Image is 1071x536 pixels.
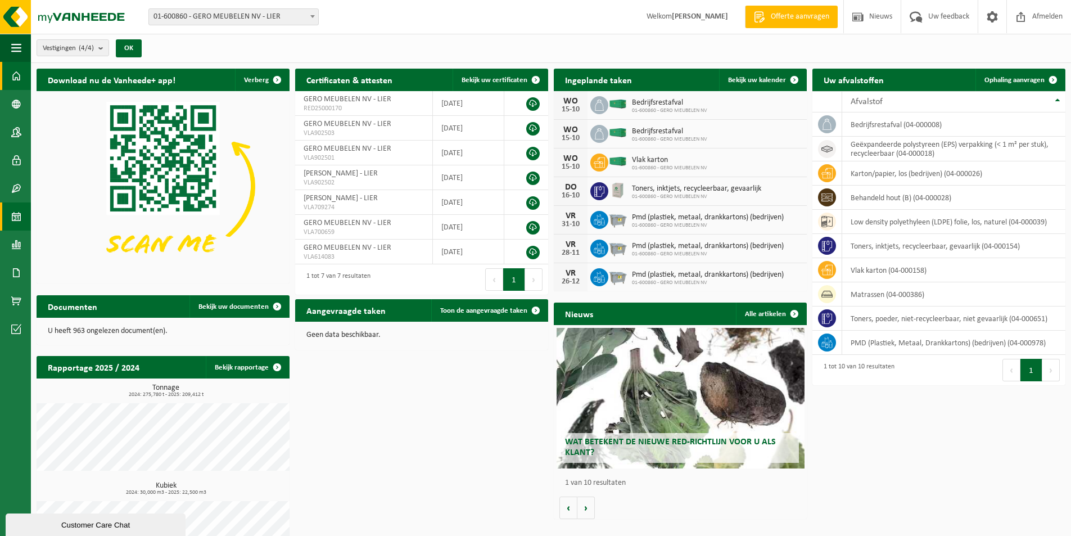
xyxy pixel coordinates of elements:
button: Previous [485,268,503,291]
span: Offerte aanvragen [768,11,832,22]
span: 01-600860 - GERO MEUBELEN NV - LIER [148,8,319,25]
span: Vlak karton [632,156,707,165]
iframe: chat widget [6,511,188,536]
div: 26-12 [559,278,582,286]
h3: Tonnage [42,384,290,398]
td: PMD (Plastiek, Metaal, Drankkartons) (bedrijven) (04-000978) [842,331,1065,355]
span: VLA902501 [304,154,424,163]
h2: Ingeplande taken [554,69,643,91]
a: Ophaling aanvragen [975,69,1064,91]
span: Wat betekent de nieuwe RED-richtlijn voor u als klant? [565,438,776,457]
h2: Nieuws [554,303,604,325]
img: HK-XC-40-GN-00 [608,99,627,109]
div: 28-11 [559,249,582,257]
span: VLA700659 [304,228,424,237]
img: HK-XC-40-GN-00 [608,128,627,138]
div: 1 tot 10 van 10 resultaten [818,358,894,382]
div: VR [559,269,582,278]
button: Next [1042,359,1060,381]
a: Bekijk rapportage [206,356,288,379]
h2: Certificaten & attesten [295,69,404,91]
div: WO [559,97,582,106]
span: VLA709274 [304,203,424,212]
span: 01-600860 - GERO MEUBELEN NV [632,107,707,114]
td: [DATE] [433,141,504,165]
count: (4/4) [79,44,94,52]
span: GERO MEUBELEN NV - LIER [304,244,391,252]
h2: Download nu de Vanheede+ app! [37,69,187,91]
div: 15-10 [559,163,582,171]
div: 15-10 [559,106,582,114]
td: behandeld hout (B) (04-000028) [842,186,1065,210]
td: [DATE] [433,240,504,264]
span: Vestigingen [43,40,94,57]
td: [DATE] [433,165,504,190]
img: Download de VHEPlus App [37,91,290,281]
h2: Rapportage 2025 / 2024 [37,356,151,378]
p: 1 van 10 resultaten [565,479,801,487]
td: [DATE] [433,91,504,116]
td: [DATE] [433,116,504,141]
span: Bedrijfsrestafval [632,98,707,107]
td: bedrijfsrestafval (04-000008) [842,112,1065,137]
span: VLA902502 [304,178,424,187]
span: Toners, inktjets, recycleerbaar, gevaarlijk [632,184,761,193]
td: vlak karton (04-000158) [842,258,1065,282]
button: Verberg [235,69,288,91]
a: Alle artikelen [736,303,806,325]
span: 01-600860 - GERO MEUBELEN NV [632,251,784,258]
a: Offerte aanvragen [745,6,838,28]
button: Vorige [559,497,577,519]
p: Geen data beschikbaar. [306,331,537,339]
span: 01-600860 - GERO MEUBELEN NV [632,280,784,286]
a: Bekijk uw kalender [719,69,806,91]
div: VR [559,211,582,220]
button: OK [116,39,142,57]
a: Wat betekent de nieuwe RED-richtlijn voor u als klant? [557,328,805,469]
span: Pmd (plastiek, metaal, drankkartons) (bedrijven) [632,213,784,222]
td: toners, poeder, niet-recycleerbaar, niet gevaarlijk (04-000651) [842,307,1065,331]
img: IC-CB-0000-00-01 [608,181,627,200]
span: 01-600860 - GERO MEUBELEN NV [632,136,707,143]
div: 31-10 [559,220,582,228]
span: 2024: 275,780 t - 2025: 209,412 t [42,392,290,398]
p: U heeft 963 ongelezen document(en). [48,327,278,335]
span: 01-600860 - GERO MEUBELEN NV [632,193,761,200]
span: Ophaling aanvragen [984,76,1045,84]
div: WO [559,154,582,163]
span: 2024: 30,000 m3 - 2025: 22,500 m3 [42,490,290,496]
span: Bekijk uw kalender [728,76,786,84]
span: [PERSON_NAME] - LIER [304,169,378,178]
td: matrassen (04-000386) [842,282,1065,307]
span: 01-600860 - GERO MEUBELEN NV [632,222,784,229]
h2: Uw afvalstoffen [812,69,895,91]
span: 01-600860 - GERO MEUBELEN NV - LIER [149,9,318,25]
span: GERO MEUBELEN NV - LIER [304,120,391,128]
span: GERO MEUBELEN NV - LIER [304,145,391,153]
a: Bekijk uw documenten [189,295,288,318]
a: Bekijk uw certificaten [453,69,547,91]
td: karton/papier, los (bedrijven) (04-000026) [842,161,1065,186]
td: [DATE] [433,215,504,240]
div: WO [559,125,582,134]
img: WB-2500-GAL-GY-01 [608,238,627,257]
img: WB-2500-GAL-GY-01 [608,267,627,286]
h3: Kubiek [42,482,290,496]
img: HK-XC-40-GN-00 [608,156,627,166]
span: RED25000170 [304,104,424,113]
span: Bekijk uw certificaten [462,76,527,84]
td: toners, inktjets, recycleerbaar, gevaarlijk (04-000154) [842,234,1065,258]
div: 15-10 [559,134,582,142]
button: 1 [1020,359,1042,381]
div: 16-10 [559,192,582,200]
button: Previous [1002,359,1020,381]
span: Bedrijfsrestafval [632,127,707,136]
td: geëxpandeerde polystyreen (EPS) verpakking (< 1 m² per stuk), recycleerbaar (04-000018) [842,137,1065,161]
td: [DATE] [433,190,504,215]
button: 1 [503,268,525,291]
span: Pmd (plastiek, metaal, drankkartons) (bedrijven) [632,271,784,280]
button: Next [525,268,543,291]
button: Vestigingen(4/4) [37,39,109,56]
span: Verberg [244,76,269,84]
img: WB-2500-GAL-GY-01 [608,209,627,228]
